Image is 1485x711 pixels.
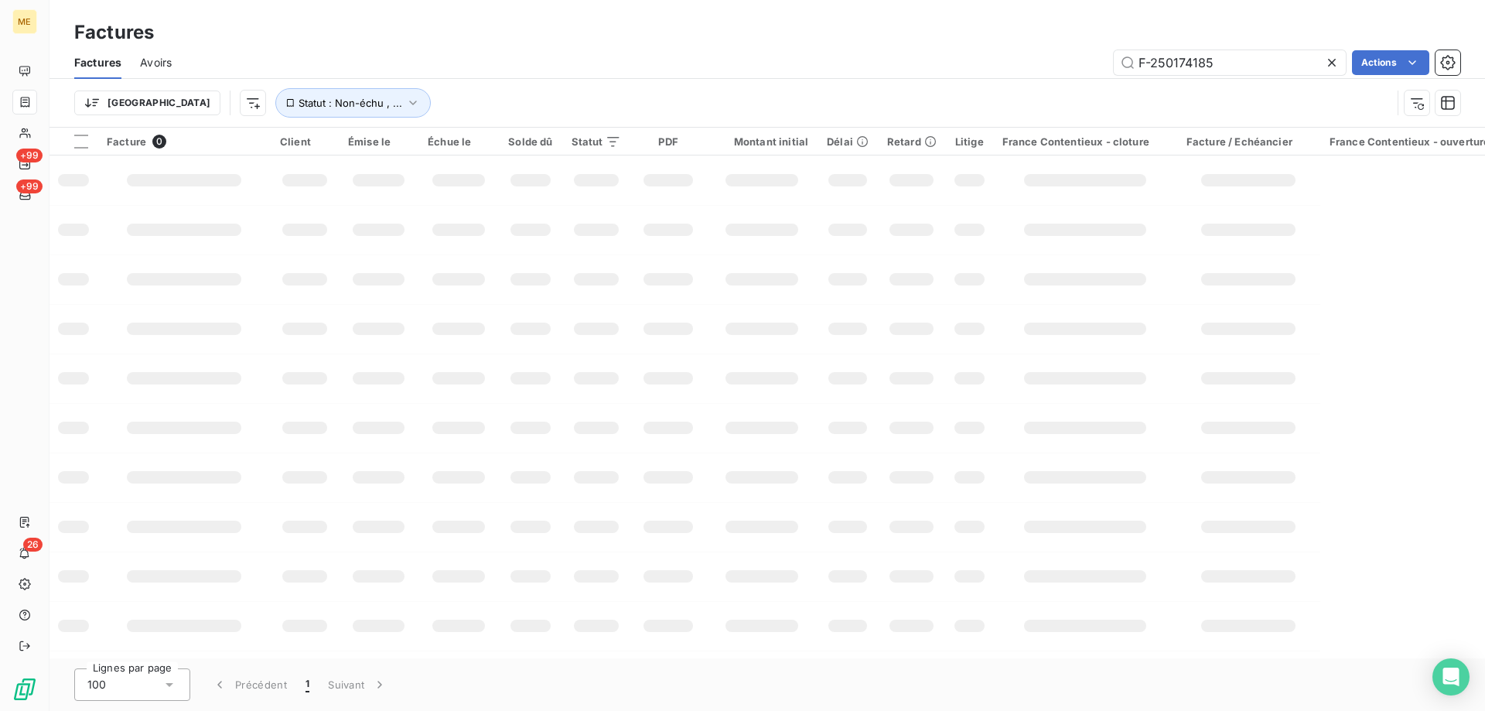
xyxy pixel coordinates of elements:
[23,538,43,552] span: 26
[152,135,166,149] span: 0
[827,135,869,148] div: Délai
[16,179,43,193] span: +99
[319,668,397,701] button: Suivant
[715,135,808,148] div: Montant initial
[306,677,309,692] span: 1
[275,88,431,118] button: Statut : Non-échu , ...
[74,19,154,46] h3: Factures
[87,677,106,692] span: 100
[572,135,622,148] div: Statut
[508,135,552,148] div: Solde dû
[1186,135,1311,148] div: Facture / Echéancier
[955,135,984,148] div: Litige
[296,668,319,701] button: 1
[640,135,696,148] div: PDF
[12,677,37,702] img: Logo LeanPay
[348,135,409,148] div: Émise le
[74,91,220,115] button: [GEOGRAPHIC_DATA]
[74,55,121,70] span: Factures
[140,55,172,70] span: Avoirs
[887,135,937,148] div: Retard
[16,149,43,162] span: +99
[1352,50,1429,75] button: Actions
[1002,135,1168,148] div: France Contentieux - cloture
[1114,50,1346,75] input: Rechercher
[280,135,329,148] div: Client
[428,135,490,148] div: Échue le
[107,135,146,148] span: Facture
[12,9,37,34] div: ME
[203,668,296,701] button: Précédent
[299,97,402,109] span: Statut : Non-échu , ...
[1432,658,1470,696] div: Open Intercom Messenger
